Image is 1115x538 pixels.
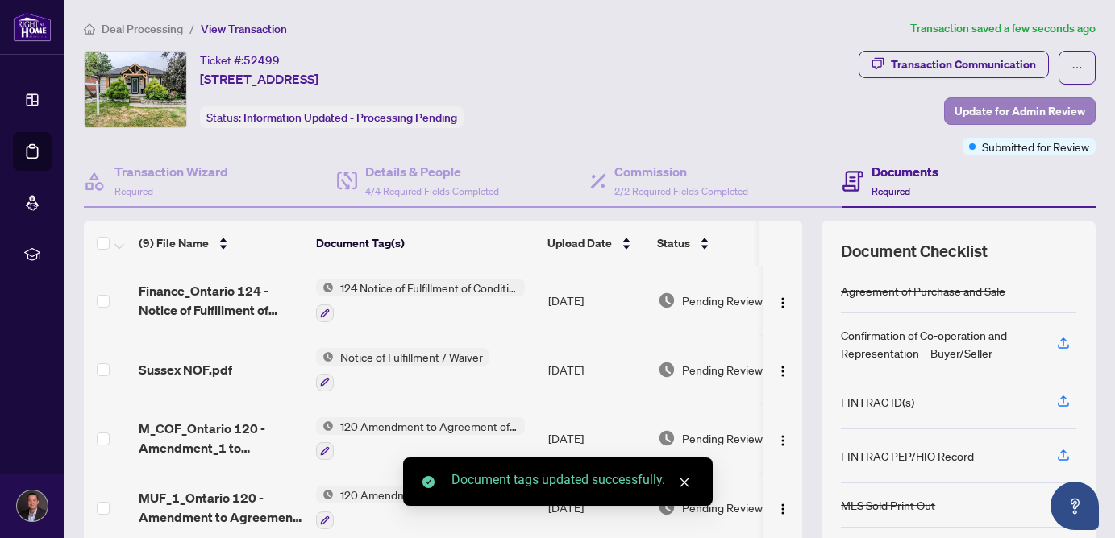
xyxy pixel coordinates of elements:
[316,486,525,529] button: Status Icon120 Amendment to Agreement of Purchase and Sale
[334,279,525,296] span: 124 Notice of Fulfillment of Condition(s) - Agreement of Purchase and Sale
[944,97,1096,125] button: Update for Admin Review
[85,52,186,127] img: IMG-40762175_1.jpg
[841,393,914,411] div: FINTRAC ID(s)
[682,499,763,516] span: Pending Review
[955,98,1085,124] span: Update for Admin Review
[334,486,525,503] span: 120 Amendment to Agreement of Purchase and Sale
[982,138,1089,155] span: Submitted for Review
[547,234,612,252] span: Upload Date
[200,106,464,128] div: Status:
[114,185,153,197] span: Required
[334,417,525,435] span: 120 Amendment to Agreement of Purchase and Sale
[872,185,910,197] span: Required
[770,288,796,313] button: Logo
[859,51,1049,78] button: Transaction Communication
[334,348,489,366] span: Notice of Fulfillment / Waiver
[841,240,988,263] span: Document Checklist
[770,357,796,383] button: Logo
[316,348,489,391] button: Status IconNotice of Fulfillment / Waiver
[139,419,303,457] span: M_COF_Ontario 120 - Amendment_1 to Agreement of Purchase and Sale 1 1 1.pdf
[422,476,435,488] span: check-circle
[841,447,974,465] div: FINTRAC PEP/HIO Record
[316,348,334,366] img: Status Icon
[770,495,796,520] button: Logo
[614,162,748,181] h4: Commission
[102,22,183,36] span: Deal Processing
[910,19,1096,38] article: Transaction saved a few seconds ago
[872,162,938,181] h4: Documents
[201,22,287,36] span: View Transaction
[776,296,789,309] img: Logo
[189,19,194,38] li: /
[841,326,1038,362] div: Confirmation of Co-operation and Representation—Buyer/Seller
[139,488,303,527] span: MUF_1_Ontario 120 - Amendment to Agreement of Purchase and Sale 1 1 1.pdf
[451,470,693,490] div: Document tags updated successfully.
[658,361,676,379] img: Document Status
[139,360,232,379] span: Sussex NOF.pdf
[114,162,228,181] h4: Transaction Wizard
[365,162,499,181] h4: Details & People
[841,496,935,514] div: MLS Sold Print Out
[891,52,1036,77] div: Transaction Communication
[614,185,748,197] span: 2/2 Required Fields Completed
[682,429,763,447] span: Pending Review
[243,53,280,68] span: 52499
[316,417,525,461] button: Status Icon120 Amendment to Agreement of Purchase and Sale
[243,110,457,125] span: Information Updated - Processing Pending
[542,266,651,335] td: [DATE]
[776,503,789,515] img: Logo
[676,474,693,491] a: Close
[1071,62,1083,73] span: ellipsis
[17,490,48,521] img: Profile Icon
[310,221,541,266] th: Document Tag(s)
[651,221,788,266] th: Status
[200,69,318,89] span: [STREET_ADDRESS]
[1051,482,1099,530] button: Open asap
[139,281,303,320] span: Finance_Ontario 124 - Notice of Fulfillment of Condition 1 1.pdf
[657,234,690,252] span: Status
[841,282,1005,300] div: Agreement of Purchase and Sale
[682,361,763,379] span: Pending Review
[200,51,280,69] div: Ticket #:
[776,365,789,378] img: Logo
[658,292,676,309] img: Document Status
[139,234,209,252] span: (9) File Name
[776,434,789,447] img: Logo
[542,404,651,474] td: [DATE]
[316,486,334,503] img: Status Icon
[679,477,690,488] span: close
[316,417,334,435] img: Status Icon
[365,185,499,197] span: 4/4 Required Fields Completed
[316,279,334,296] img: Status Icon
[13,12,52,42] img: logo
[682,292,763,309] span: Pending Review
[84,23,95,35] span: home
[770,425,796,451] button: Logo
[316,279,525,322] button: Status Icon124 Notice of Fulfillment of Condition(s) - Agreement of Purchase and Sale
[541,221,651,266] th: Upload Date
[542,335,651,404] td: [DATE]
[132,221,310,266] th: (9) File Name
[658,429,676,447] img: Document Status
